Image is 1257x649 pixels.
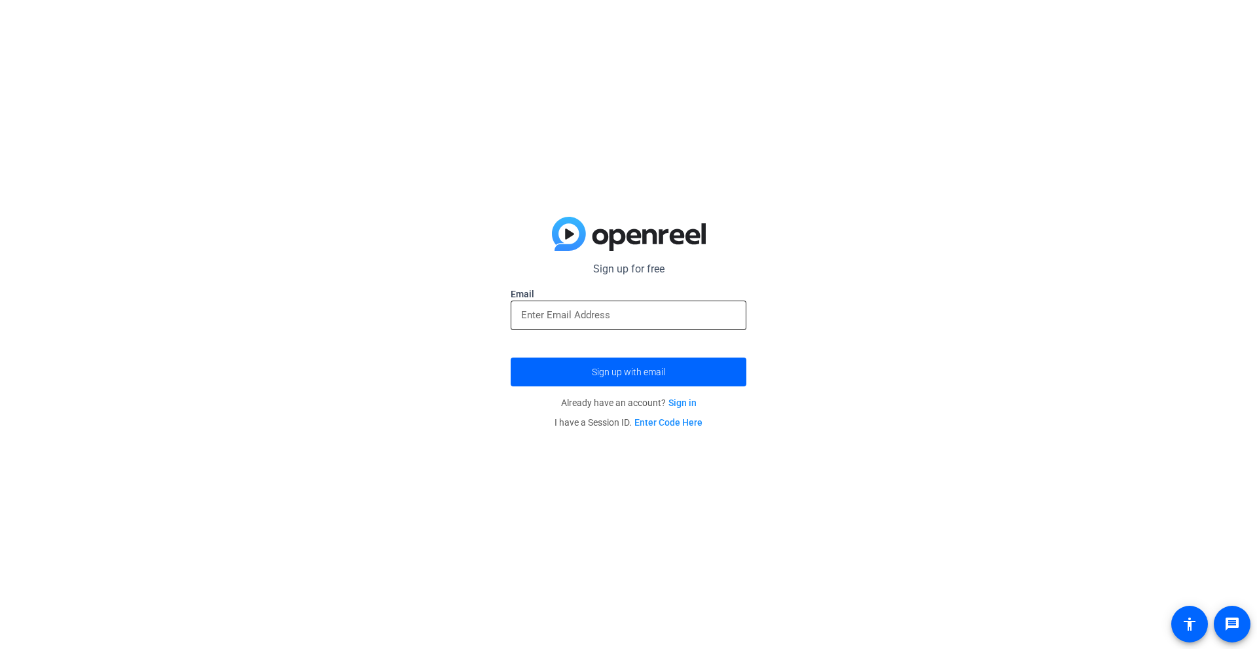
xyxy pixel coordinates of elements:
span: I have a Session ID. [555,417,702,428]
mat-icon: accessibility [1182,616,1197,632]
img: blue-gradient.svg [552,217,706,251]
mat-icon: message [1224,616,1240,632]
label: Email [511,287,746,301]
a: Sign in [668,398,697,408]
p: Sign up for free [511,261,746,277]
input: Enter Email Address [521,307,736,323]
span: Already have an account? [561,398,697,408]
button: Sign up with email [511,358,746,386]
a: Enter Code Here [634,417,702,428]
